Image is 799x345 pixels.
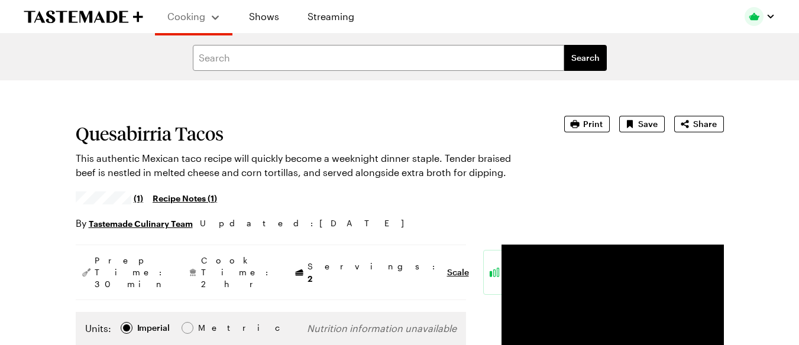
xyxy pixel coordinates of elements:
span: Nutrition information unavailable [307,323,457,334]
a: 5/5 stars from 1 reviews [76,193,144,203]
span: 2 [308,272,312,284]
button: filters [564,45,607,71]
button: Print [564,116,610,132]
p: This authentic Mexican taco recipe will quickly become a weeknight dinner staple. Tender braised ... [76,151,531,180]
button: Profile picture [745,7,775,26]
span: Search [571,52,600,64]
button: Save recipe [619,116,665,132]
a: Recipe Notes (1) [153,191,217,204]
label: Units: [85,321,111,336]
span: Save [638,118,658,130]
span: Cook Time: 2 hr [201,255,274,290]
a: Tastemade Culinary Team [89,217,193,230]
span: Print [583,118,603,130]
span: Metric [198,321,224,334]
button: Share [674,116,724,132]
span: Prep Time: 30 min [95,255,168,290]
a: To Tastemade Home Page [24,10,143,24]
span: Cooking [167,11,205,22]
div: Metric [198,321,223,334]
button: Cooking [167,5,221,28]
span: Imperial [137,321,171,334]
img: Profile picture [745,7,764,26]
span: Servings: [308,261,441,285]
div: Imperial [137,321,170,334]
button: Scale [447,266,469,278]
div: Imperial Metric [85,321,223,338]
span: (1) [134,192,143,204]
p: By [76,216,193,230]
h1: Quesabirria Tacos [76,123,531,144]
span: Updated : [DATE] [200,217,416,230]
span: Share [693,118,717,130]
